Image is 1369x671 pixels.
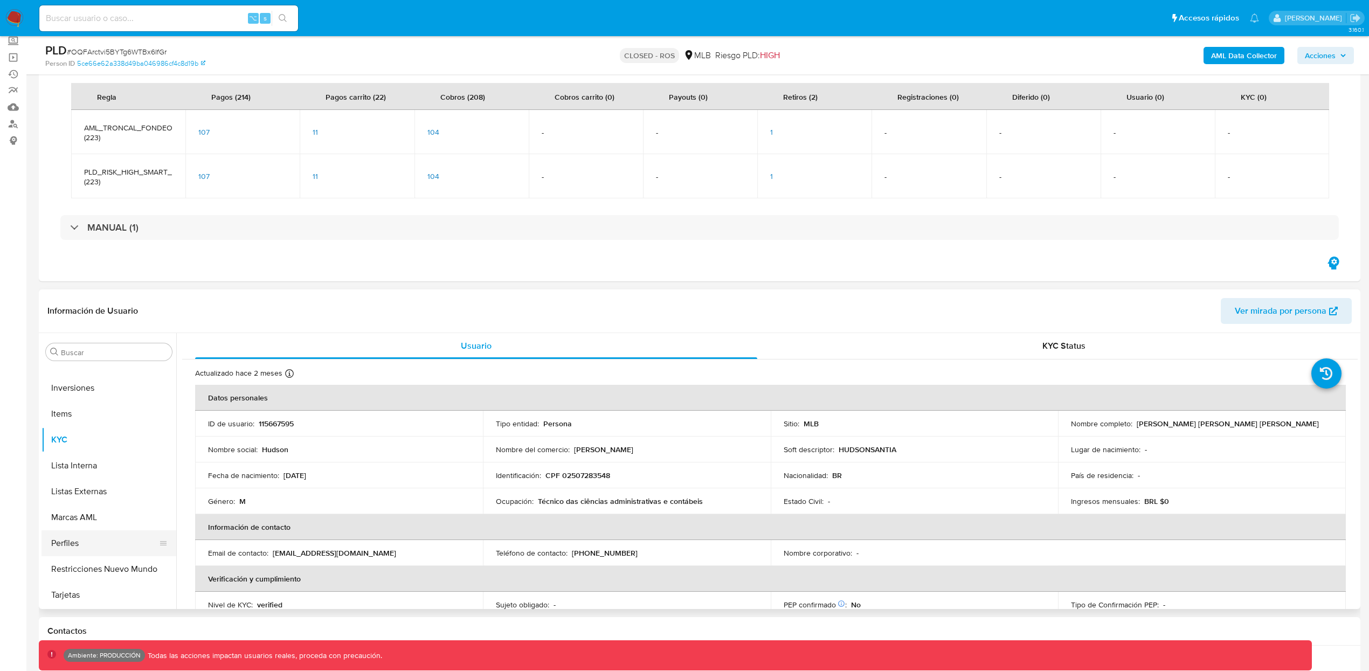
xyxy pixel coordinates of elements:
div: Payouts (0) [656,84,721,109]
span: Ver mirada por persona [1235,298,1326,324]
span: 104 [427,171,439,182]
span: 1 [770,171,773,182]
p: [PERSON_NAME] [574,445,633,454]
span: - [542,128,630,137]
span: Accesos rápidos [1179,12,1239,24]
p: 115667595 [259,419,294,428]
button: Lista Interna [42,453,176,479]
h1: Información de Usuario [47,306,138,316]
span: - [1114,172,1202,182]
b: Person ID [45,59,75,68]
a: Notificaciones [1250,13,1259,23]
span: # OQFArctvi5BYTg6WTBx6IfGr [67,46,167,57]
p: [PHONE_NUMBER] [572,548,638,558]
p: Persona [543,419,572,428]
p: - [1138,471,1140,480]
span: 107 [198,171,210,182]
button: Restricciones Nuevo Mundo [42,556,176,582]
span: KYC Status [1042,340,1085,352]
p: M [239,496,246,506]
p: juan.jsosa@mercadolibre.com.co [1285,13,1346,23]
span: AML_TRONCAL_FONDEOS_TX (223) [84,123,172,142]
button: Buscar [50,348,59,356]
p: Todas las acciones impactan usuarios reales, proceda con precaución. [145,651,382,661]
p: CPF 02507283548 [545,471,610,480]
p: No [851,600,861,610]
p: Actualizado hace 2 meses [195,368,282,378]
p: Ambiente: PRODUCCIÓN [68,653,141,658]
a: Salir [1350,12,1361,24]
button: Inversiones [42,375,176,401]
span: 107 [198,127,210,137]
button: AML Data Collector [1204,47,1284,64]
span: - [542,172,630,182]
button: Acciones [1297,47,1354,64]
b: PLD [45,41,67,59]
button: Ver mirada por persona [1221,298,1352,324]
span: - [656,172,744,182]
h3: MANUAL (1) [87,222,139,233]
p: BRL $0 [1144,496,1169,506]
h1: Contactos [47,626,1352,637]
p: PEP confirmado : [784,600,847,610]
span: Usuario [461,340,492,352]
p: Nombre completo : [1071,419,1132,428]
button: Marcas AML [42,504,176,530]
button: Items [42,401,176,427]
div: Registraciones (0) [884,84,972,109]
p: Hudson [262,445,288,454]
p: ID de usuario : [208,419,254,428]
div: MLB [683,50,711,61]
p: [PERSON_NAME] [PERSON_NAME] [PERSON_NAME] [1137,419,1319,428]
p: Técnico das ciências administrativas e contábeis [538,496,703,506]
p: Estado Civil : [784,496,824,506]
p: Tipo de Confirmación PEP : [1071,600,1159,610]
p: [EMAIL_ADDRESS][DOMAIN_NAME] [273,548,396,558]
span: - [999,172,1088,182]
span: - [999,128,1088,137]
span: 1 [770,127,773,137]
p: Sujeto obligado : [496,600,549,610]
div: Diferido (0) [999,84,1063,109]
p: Ocupación : [496,496,534,506]
p: Sitio : [784,419,799,428]
p: [DATE] [284,471,306,480]
th: Datos personales [195,385,1346,411]
p: Identificación : [496,471,541,480]
p: Nacionalidad : [784,471,828,480]
p: Email de contacto : [208,548,268,558]
p: - [1163,600,1165,610]
p: Tipo entidad : [496,419,539,428]
p: Nombre del comercio : [496,445,570,454]
div: Usuario (0) [1114,84,1177,109]
p: - [1145,445,1147,454]
span: - [884,172,973,182]
span: s [264,13,267,23]
div: Retiros (2) [770,84,831,109]
span: Acciones [1305,47,1336,64]
div: Cobros carrito (0) [542,84,627,109]
p: CLOSED - ROS [620,48,679,63]
span: - [884,128,973,137]
p: País de residencia : [1071,471,1133,480]
th: Verificación y cumplimiento [195,566,1346,592]
button: Listas Externas [42,479,176,504]
span: 104 [427,127,439,137]
button: Tarjetas [42,582,176,608]
p: Ingresos mensuales : [1071,496,1140,506]
p: Teléfono de contacto : [496,548,568,558]
p: HUDSONSANTIA [839,445,896,454]
p: BR [832,471,842,480]
div: Cobros (208) [427,84,498,109]
input: Buscar [61,348,168,357]
p: Género : [208,496,235,506]
div: Pagos carrito (22) [313,84,399,109]
p: Nombre social : [208,445,258,454]
span: - [1228,128,1316,137]
div: Pagos (214) [198,84,264,109]
p: Fecha de nacimiento : [208,471,279,480]
div: MANUAL (1) [60,215,1339,240]
p: MLB [804,419,819,428]
span: - [1114,128,1202,137]
p: Soft descriptor : [784,445,834,454]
